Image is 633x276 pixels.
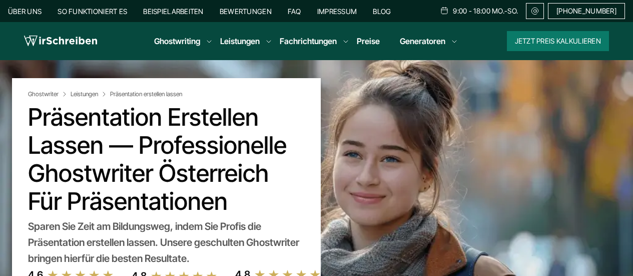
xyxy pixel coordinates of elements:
[530,7,539,15] img: Email
[548,3,625,19] a: [PHONE_NUMBER]
[28,90,69,98] a: Ghostwriter
[440,7,449,15] img: Schedule
[28,218,305,266] div: Sparen Sie Zeit am Bildungsweg, indem Sie Profis die Präsentation erstellen lassen. Unsere geschu...
[317,7,357,16] a: Impressum
[400,35,445,47] a: Generatoren
[24,34,97,49] img: logo wirschreiben
[110,90,182,98] span: Präsentation erstellen lassen
[220,7,272,16] a: Bewertungen
[220,35,260,47] a: Leistungen
[373,7,391,16] a: Blog
[154,35,200,47] a: Ghostwriting
[143,7,203,16] a: Beispielarbeiten
[8,7,42,16] a: Über uns
[357,36,380,46] a: Preise
[556,7,616,15] span: [PHONE_NUMBER]
[58,7,127,16] a: So funktioniert es
[28,103,305,215] h1: Präsentation Erstellen Lassen — Professionelle Ghostwriter Österreich für Präsentationen
[288,7,301,16] a: FAQ
[507,31,609,51] button: Jetzt Preis kalkulieren
[453,7,518,15] span: 9:00 - 18:00 Mo.-So.
[280,35,337,47] a: Fachrichtungen
[71,90,108,98] a: Leistungen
